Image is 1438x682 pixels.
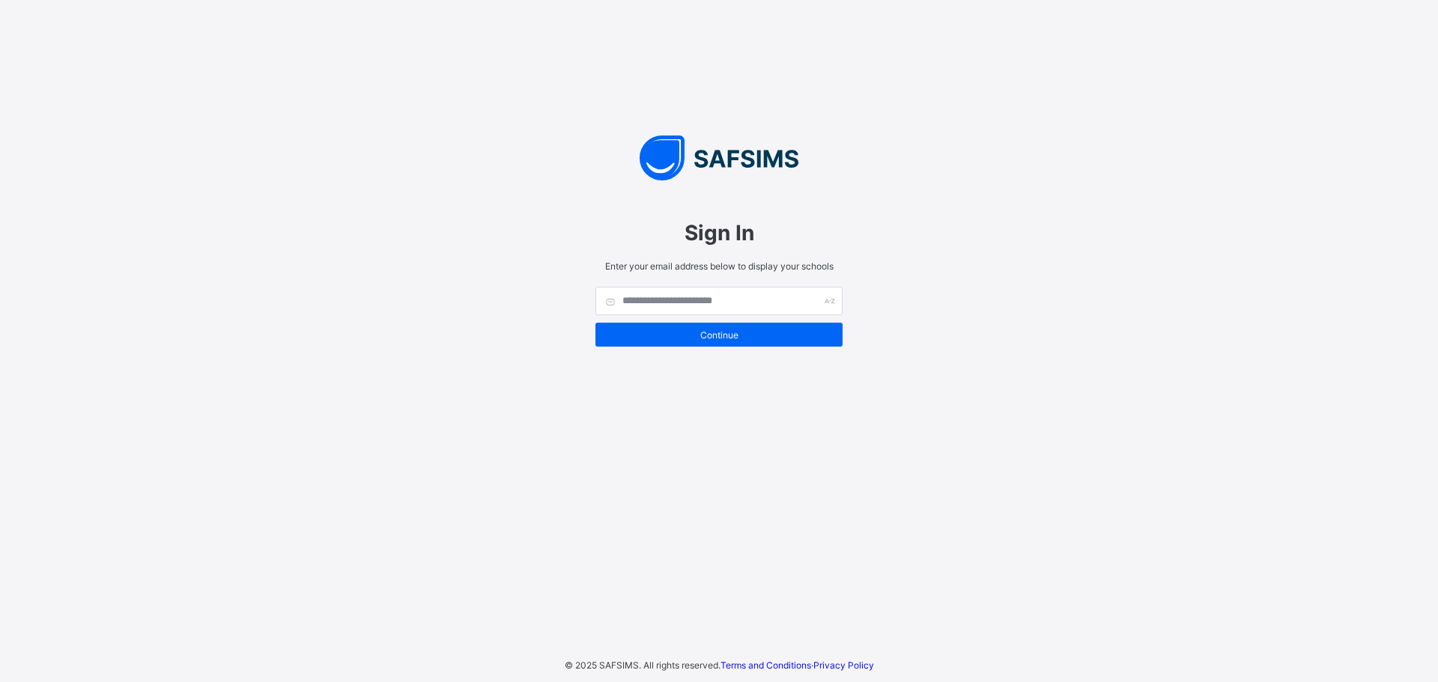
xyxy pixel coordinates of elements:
[595,220,843,246] span: Sign In
[720,660,874,671] span: ·
[720,660,811,671] a: Terms and Conditions
[813,660,874,671] a: Privacy Policy
[580,136,858,180] img: SAFSIMS Logo
[595,261,843,272] span: Enter your email address below to display your schools
[607,329,831,341] span: Continue
[565,660,720,671] span: © 2025 SAFSIMS. All rights reserved.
